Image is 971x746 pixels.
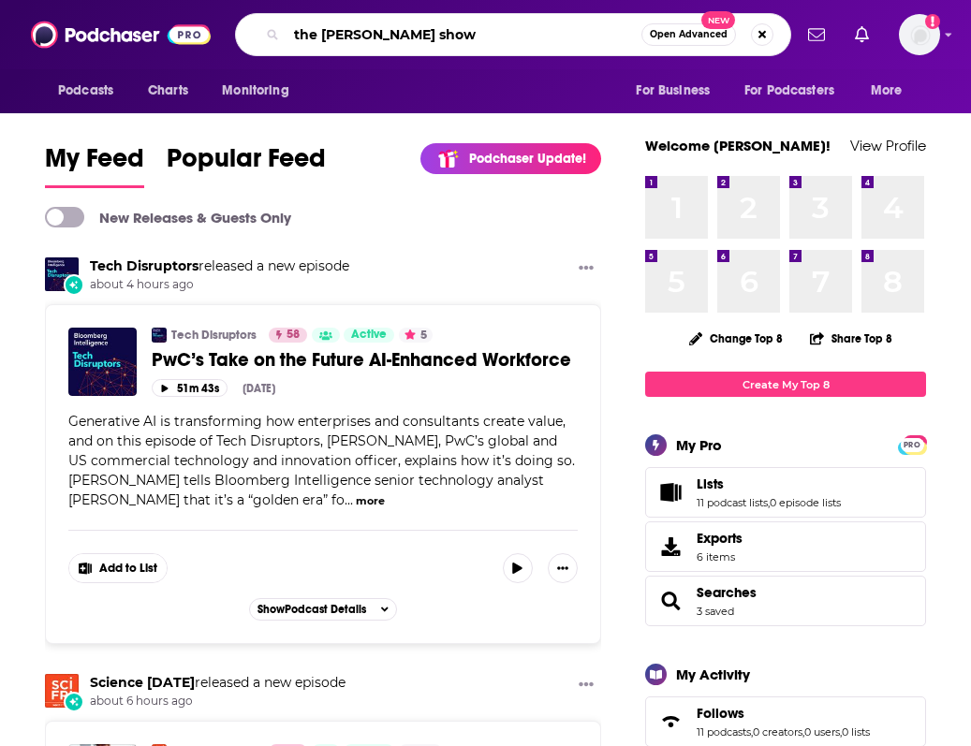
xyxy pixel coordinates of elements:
[697,475,724,492] span: Lists
[802,725,804,739] span: ,
[753,725,802,739] a: 0 creators
[809,320,893,357] button: Share Top 8
[356,493,385,509] button: more
[850,137,926,154] a: View Profile
[152,348,571,372] span: PwC’s Take on the Future AI-Enhanced Workforce
[68,328,137,396] img: PwC’s Take on the Future AI-Enhanced Workforce
[697,605,734,618] a: 3 saved
[68,413,575,508] span: Generative AI is transforming how enterprises and consultants create value, and on this episode o...
[287,20,641,50] input: Search podcasts, credits, & more...
[623,73,733,109] button: open menu
[249,598,397,621] button: ShowPodcast Details
[697,475,841,492] a: Lists
[697,705,870,722] a: Follows
[697,725,751,739] a: 11 podcasts
[804,725,840,739] a: 0 users
[351,326,387,344] span: Active
[269,328,307,343] a: 58
[899,14,940,55] button: Show profile menu
[90,257,349,275] h3: released a new episode
[901,437,923,451] a: PRO
[650,30,728,39] span: Open Advanced
[925,14,940,29] svg: Add a profile image
[678,327,794,350] button: Change Top 8
[45,207,291,227] a: New Releases & Guests Only
[801,19,832,51] a: Show notifications dropdown
[645,521,926,572] a: Exports
[31,17,211,52] img: Podchaser - Follow, Share and Rate Podcasts
[652,479,689,505] a: Lists
[645,467,926,518] span: Lists
[858,73,926,109] button: open menu
[167,142,326,188] a: Popular Feed
[257,603,366,616] span: Show Podcast Details
[652,709,689,735] a: Follows
[641,23,736,46] button: Open AdvancedNew
[64,274,84,295] div: New Episode
[732,73,861,109] button: open menu
[209,73,313,109] button: open menu
[136,73,199,109] a: Charts
[152,328,167,343] img: Tech Disruptors
[744,78,834,104] span: For Podcasters
[287,326,300,344] span: 58
[871,78,903,104] span: More
[697,530,743,547] span: Exports
[58,78,113,104] span: Podcasts
[842,725,870,739] a: 0 lists
[45,142,144,188] a: My Feed
[847,19,876,51] a: Show notifications dropdown
[399,328,433,343] button: 5
[899,14,940,55] img: User Profile
[676,666,750,683] div: My Activity
[90,277,349,293] span: about 4 hours ago
[701,11,735,29] span: New
[345,491,353,508] span: ...
[697,705,744,722] span: Follows
[770,496,841,509] a: 0 episode lists
[167,142,326,185] span: Popular Feed
[45,73,138,109] button: open menu
[243,382,275,395] div: [DATE]
[697,584,757,601] a: Searches
[840,725,842,739] span: ,
[901,438,923,452] span: PRO
[645,137,831,154] a: Welcome [PERSON_NAME]!
[344,328,394,343] a: Active
[652,534,689,560] span: Exports
[571,257,601,281] button: Show More Button
[548,553,578,583] button: Show More Button
[899,14,940,55] span: Logged in as Isabellaoidem
[697,550,743,563] span: 6 items
[636,78,710,104] span: For Business
[148,78,188,104] span: Charts
[768,496,770,509] span: ,
[99,562,157,576] span: Add to List
[645,372,926,397] a: Create My Top 8
[469,151,586,167] p: Podchaser Update!
[751,725,753,739] span: ,
[90,674,346,692] h3: released a new episode
[571,674,601,697] button: Show More Button
[69,554,167,582] button: Show More Button
[90,674,195,691] a: Science Friday
[697,496,768,509] a: 11 podcast lists
[45,257,79,291] img: Tech Disruptors
[171,328,257,343] a: Tech Disruptors
[222,78,288,104] span: Monitoring
[90,694,346,709] span: about 6 hours ago
[676,436,722,454] div: My Pro
[645,576,926,626] span: Searches
[45,142,144,185] span: My Feed
[152,348,578,372] a: PwC’s Take on the Future AI-Enhanced Workforce
[652,588,689,614] a: Searches
[90,257,199,274] a: Tech Disruptors
[152,379,228,397] button: 51m 43s
[45,674,79,708] img: Science Friday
